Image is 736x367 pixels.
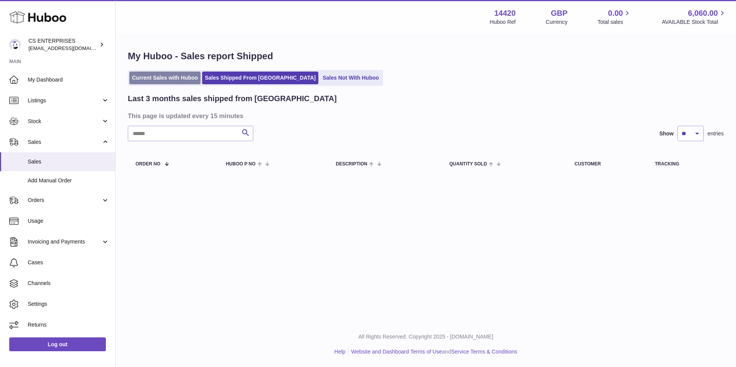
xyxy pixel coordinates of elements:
strong: 14420 [494,8,516,18]
span: Stock [28,118,101,125]
span: [EMAIL_ADDRESS][DOMAIN_NAME] [28,45,113,51]
span: Add Manual Order [28,177,109,184]
span: Settings [28,300,109,308]
span: Channels [28,280,109,287]
span: Order No [135,162,161,167]
label: Show [659,130,674,137]
div: Currency [546,18,568,26]
div: CS ENTERPRISES [28,37,98,52]
span: My Dashboard [28,76,109,83]
a: Sales Not With Huboo [320,72,381,84]
span: 6,060.00 [688,8,718,18]
span: Huboo P no [226,162,256,167]
h2: Last 3 months sales shipped from [GEOGRAPHIC_DATA] [128,93,337,104]
a: 0.00 Total sales [597,8,632,26]
a: Website and Dashboard Terms of Use [351,349,442,355]
a: 6,060.00 AVAILABLE Stock Total [662,8,727,26]
span: Quantity Sold [449,162,487,167]
h1: My Huboo - Sales report Shipped [128,50,724,62]
span: Sales [28,138,101,146]
a: Service Terms & Conditions [451,349,517,355]
strong: GBP [551,8,567,18]
a: Log out [9,337,106,351]
span: Returns [28,321,109,329]
div: Customer [575,162,640,167]
p: All Rights Reserved. Copyright 2025 - [DOMAIN_NAME] [122,333,730,340]
span: Sales [28,158,109,165]
span: Usage [28,217,109,225]
span: Listings [28,97,101,104]
a: Sales Shipped From [GEOGRAPHIC_DATA] [202,72,318,84]
span: 0.00 [608,8,623,18]
span: Cases [28,259,109,266]
span: Invoicing and Payments [28,238,101,245]
img: internalAdmin-14420@internal.huboo.com [9,39,21,50]
a: Help [335,349,346,355]
h3: This page is updated every 15 minutes [128,112,722,120]
li: and [348,348,517,355]
span: Total sales [597,18,632,26]
a: Current Sales with Huboo [129,72,201,84]
span: Orders [28,197,101,204]
span: AVAILABLE Stock Total [662,18,727,26]
span: Description [336,162,367,167]
div: Tracking [655,162,716,167]
span: entries [708,130,724,137]
div: Huboo Ref [490,18,516,26]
